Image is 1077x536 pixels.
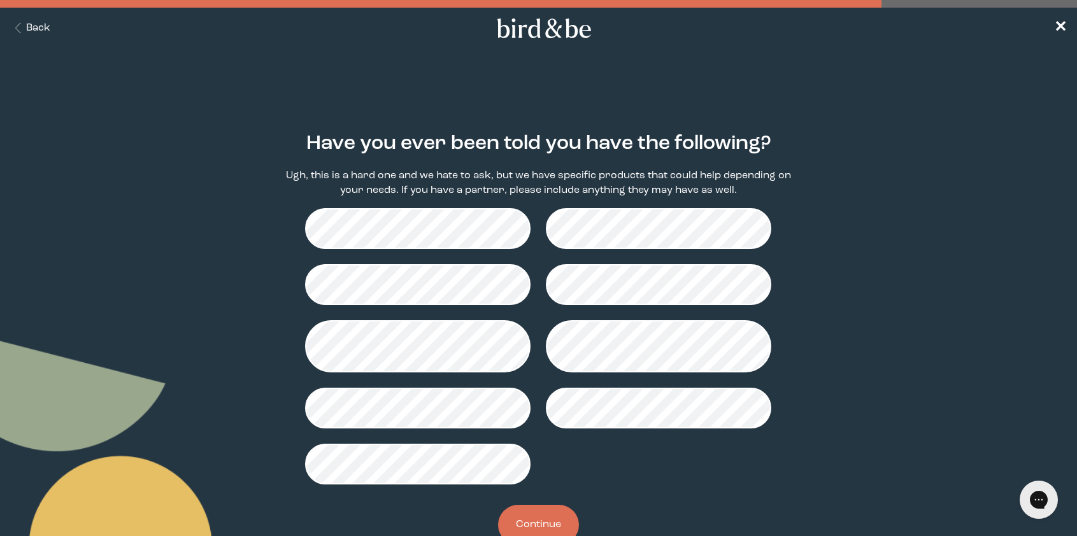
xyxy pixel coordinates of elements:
[1054,20,1067,36] span: ✕
[10,21,50,36] button: Back Button
[1054,17,1067,39] a: ✕
[306,129,771,159] h2: Have you ever been told you have the following?
[1013,476,1064,523] iframe: Gorgias live chat messenger
[280,169,798,198] p: Ugh, this is a hard one and we hate to ask, but we have specific products that could help dependi...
